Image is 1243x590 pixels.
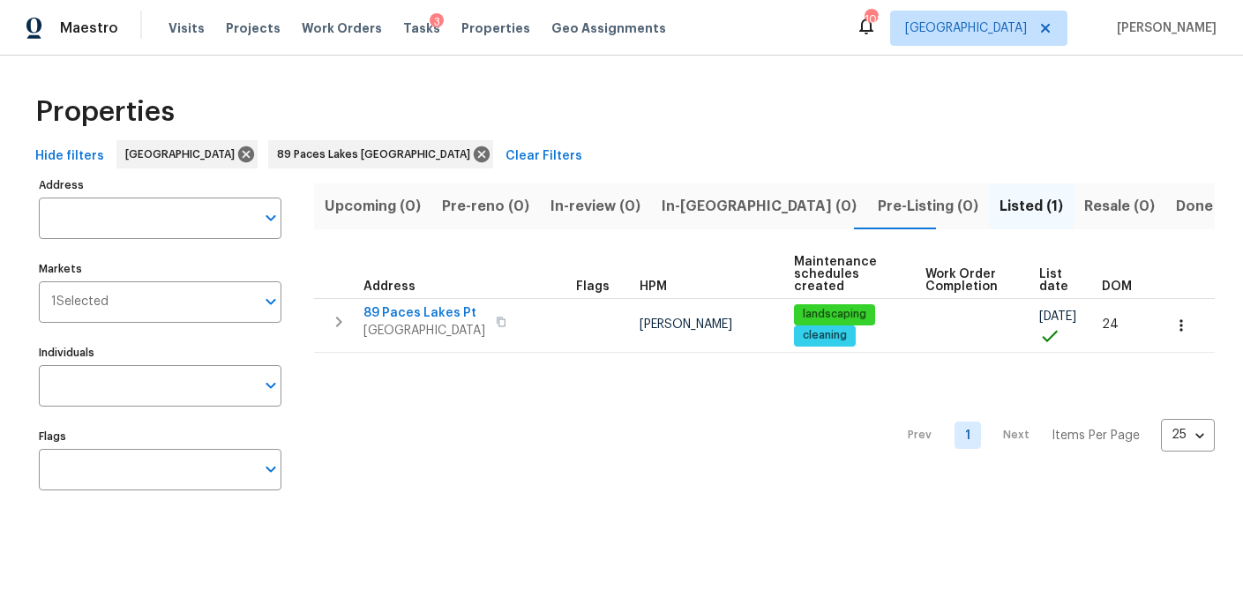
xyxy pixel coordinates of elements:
span: Work Order Completion [925,268,1009,293]
div: 102 [865,11,877,28]
span: Maestro [60,19,118,37]
a: Goto page 1 [955,422,981,449]
span: DOM [1102,280,1132,293]
span: Tasks [403,22,440,34]
button: Clear Filters [498,140,589,173]
span: Work Orders [302,19,382,37]
label: Address [39,180,281,190]
span: [GEOGRAPHIC_DATA] [905,19,1027,37]
span: Address [363,280,416,293]
span: [PERSON_NAME] [1110,19,1217,37]
div: 25 [1161,412,1215,458]
button: Hide filters [28,140,111,173]
span: Maintenance schedules created [794,256,895,293]
label: Flags [39,431,281,442]
span: [GEOGRAPHIC_DATA] [125,146,242,163]
div: 3 [430,13,444,31]
span: landscaping [796,307,873,322]
label: Markets [39,264,281,274]
span: List date [1039,268,1072,293]
span: Pre-Listing (0) [878,194,978,219]
span: [PERSON_NAME] [640,318,732,331]
span: Resale (0) [1084,194,1155,219]
span: Flags [576,280,610,293]
span: In-review (0) [550,194,640,219]
button: Open [258,457,283,482]
span: Properties [35,103,175,121]
span: Hide filters [35,146,104,168]
span: 1 Selected [51,295,109,310]
span: In-[GEOGRAPHIC_DATA] (0) [662,194,857,219]
span: [GEOGRAPHIC_DATA] [363,322,485,340]
span: [DATE] [1039,310,1076,323]
button: Open [258,373,283,398]
span: Projects [226,19,281,37]
span: Visits [168,19,205,37]
nav: Pagination Navigation [891,363,1215,508]
span: HPM [640,280,667,293]
span: Done (0) [1176,194,1238,219]
p: Items Per Page [1052,427,1140,444]
span: Properties [461,19,530,37]
label: Individuals [39,347,281,358]
span: Pre-reno (0) [442,194,529,219]
span: 89 Paces Lakes Pt [363,304,485,322]
span: 24 [1102,318,1119,331]
span: Clear Filters [505,146,582,168]
span: cleaning [796,328,854,343]
button: Open [258,205,283,230]
button: Open [258,289,283,314]
div: 89 Paces Lakes [GEOGRAPHIC_DATA] [268,140,493,168]
div: [GEOGRAPHIC_DATA] [116,140,258,168]
span: Listed (1) [1000,194,1063,219]
span: 89 Paces Lakes [GEOGRAPHIC_DATA] [277,146,477,163]
span: Geo Assignments [551,19,666,37]
span: Upcoming (0) [325,194,421,219]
